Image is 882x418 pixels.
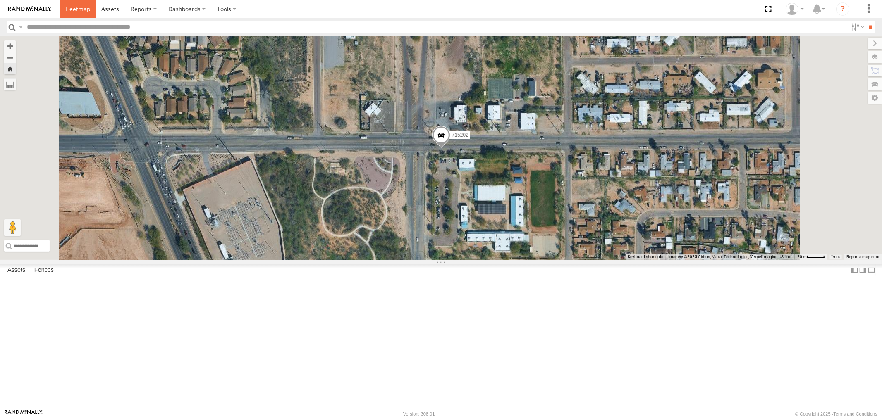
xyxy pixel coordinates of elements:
[3,264,29,276] label: Assets
[4,63,16,74] button: Zoom Home
[8,6,51,12] img: rand-logo.svg
[868,264,876,276] label: Hide Summary Table
[4,52,16,63] button: Zoom out
[4,219,21,236] button: Drag Pegman onto the map to open Street View
[452,132,468,138] span: 715202
[795,254,827,260] button: Map Scale: 20 m per 40 pixels
[859,264,867,276] label: Dock Summary Table to the Right
[4,40,16,52] button: Zoom in
[834,411,877,416] a: Terms and Conditions
[403,411,435,416] div: Version: 308.01
[868,92,882,104] label: Map Settings
[5,410,43,418] a: Visit our Website
[4,78,16,90] label: Measure
[848,21,866,33] label: Search Filter Options
[783,3,807,15] div: Jason Ham
[17,21,24,33] label: Search Query
[836,2,849,16] i: ?
[795,411,877,416] div: © Copyright 2025 -
[832,255,840,259] a: Terms (opens in new tab)
[797,254,807,259] span: 20 m
[851,264,859,276] label: Dock Summary Table to the Left
[846,254,880,259] a: Report a map error
[628,254,663,260] button: Keyboard shortcuts
[30,264,58,276] label: Fences
[668,254,792,259] span: Imagery ©2025 Airbus, Maxar Technologies, Vexcel Imaging US, Inc.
